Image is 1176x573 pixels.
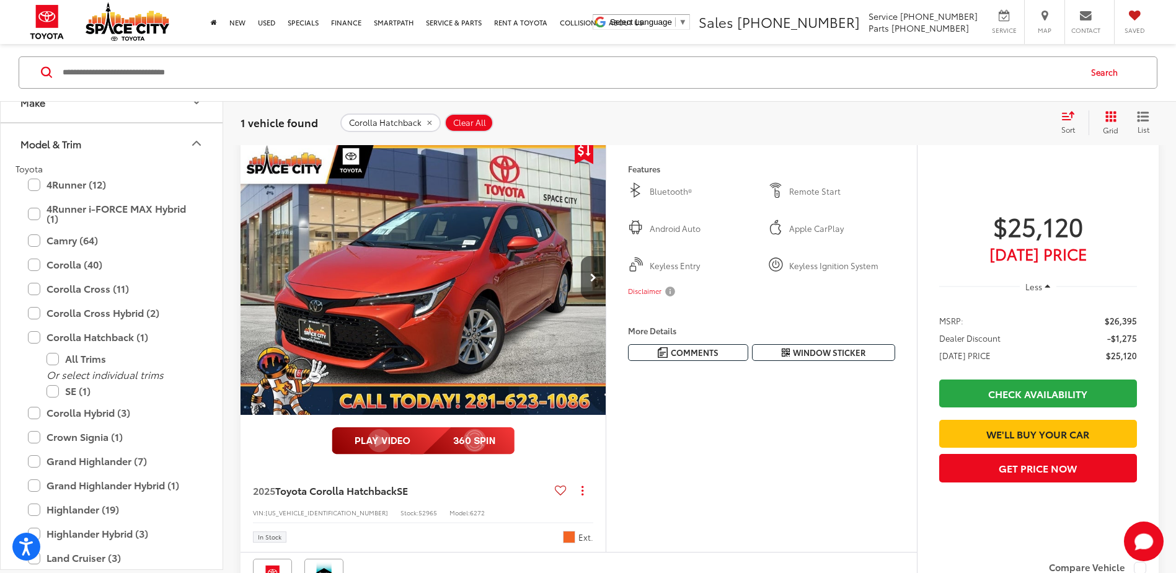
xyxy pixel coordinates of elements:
[628,344,748,361] button: Comments
[20,138,81,149] div: Model & Trim
[28,278,195,300] label: Corolla Cross (11)
[990,26,1018,35] span: Service
[1137,124,1149,135] span: List
[241,115,318,130] span: 1 vehicle found
[28,427,195,448] label: Crown Signia (1)
[1121,26,1148,35] span: Saved
[1124,522,1164,561] svg: Start Chat
[869,22,889,34] span: Parts
[397,483,408,497] span: SE
[581,256,606,300] button: Next image
[650,260,755,272] span: Keyless Entry
[20,96,45,108] div: Make
[265,508,388,517] span: [US_VEHICLE_IDENTIFICATION_NUMBER]
[1,82,224,122] button: MakeMake
[939,454,1137,482] button: Get Price Now
[679,17,687,27] span: ▼
[28,499,195,521] label: Highlander (19)
[699,12,733,32] span: Sales
[275,483,397,497] span: Toyota Corolla Hatchback
[1128,110,1159,135] button: List View
[581,486,583,495] span: dropdown dots
[418,508,437,517] span: 52965
[449,508,470,517] span: Model:
[61,58,1079,87] input: Search by Make, Model, or Keyword
[28,254,195,276] label: Corolla (40)
[752,344,895,361] button: Window Sticker
[444,113,493,132] button: Clear All
[240,141,607,415] div: 2025 Toyota Corolla Hatchback SE 0
[610,17,672,27] span: Select Language
[628,278,678,304] button: Disclaimer
[628,286,661,296] span: Disclaimer
[789,185,895,198] span: Remote Start
[939,349,991,362] span: [DATE] PRICE
[189,95,204,110] div: Make
[28,327,195,349] label: Corolla Hatchback (1)
[349,118,422,128] span: Corolla Hatchback
[253,484,550,497] a: 2025Toyota Corolla HatchbackSE
[628,326,895,335] h4: More Details
[189,136,204,151] div: Model & Trim
[258,534,281,540] span: In Stock
[563,531,575,543] span: Inferno Red
[793,347,865,358] span: Window Sticker
[575,141,593,164] span: Get Price Drop Alert
[939,380,1137,407] a: Check Availability
[46,349,195,370] label: All Trims
[578,531,593,543] span: Ext.
[470,508,485,517] span: 6272
[1107,332,1137,344] span: -$1,275
[939,247,1137,260] span: [DATE] Price
[572,479,593,501] button: Actions
[453,118,486,128] span: Clear All
[658,347,668,358] img: Comments
[1124,522,1164,561] button: Toggle Chat Window
[1,123,224,164] button: Model & TrimModel & Trim
[28,198,195,230] label: 4Runner i-FORCE MAX Hybrid (1)
[900,10,978,22] span: [PHONE_NUMBER]
[939,210,1137,241] span: $25,120
[1079,57,1136,88] button: Search
[782,348,790,358] i: Window Sticker
[253,483,275,497] span: 2025
[240,141,607,415] a: 2025 Toyota Corolla Hatchback SE2025 Toyota Corolla Hatchback SE2025 Toyota Corolla Hatchback SE2...
[1020,275,1057,298] button: Less
[939,314,963,327] span: MSRP:
[28,523,195,545] label: Highlander Hybrid (3)
[628,164,895,173] h4: Features
[939,420,1137,448] a: We'll Buy Your Car
[400,508,418,517] span: Stock:
[28,303,195,324] label: Corolla Cross Hybrid (2)
[15,162,43,175] span: Toyota
[671,347,718,358] span: Comments
[28,174,195,196] label: 4Runner (12)
[340,113,441,132] button: remove Corolla%20Hatchback
[1071,26,1100,35] span: Contact
[1105,314,1137,327] span: $26,395
[939,332,1001,344] span: Dealer Discount
[1025,281,1042,292] span: Less
[253,508,265,517] span: VIN:
[86,2,169,41] img: Space City Toyota
[28,475,195,497] label: Grand Highlander Hybrid (1)
[1061,124,1075,135] span: Sort
[332,427,515,455] img: full motion video
[1089,110,1128,135] button: Grid View
[28,230,195,252] label: Camry (64)
[675,17,676,27] span: ​
[28,451,195,473] label: Grand Highlander (7)
[891,22,969,34] span: [PHONE_NUMBER]
[1106,349,1137,362] span: $25,120
[240,141,607,416] img: 2025 Toyota Corolla Hatchback SE
[46,381,195,402] label: SE (1)
[650,185,755,198] span: Bluetooth®
[737,12,860,32] span: [PHONE_NUMBER]
[28,548,195,569] label: Land Cruiser (3)
[789,260,895,272] span: Keyless Ignition System
[789,223,895,235] span: Apple CarPlay
[28,402,195,424] label: Corolla Hybrid (3)
[650,223,755,235] span: Android Auto
[869,10,898,22] span: Service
